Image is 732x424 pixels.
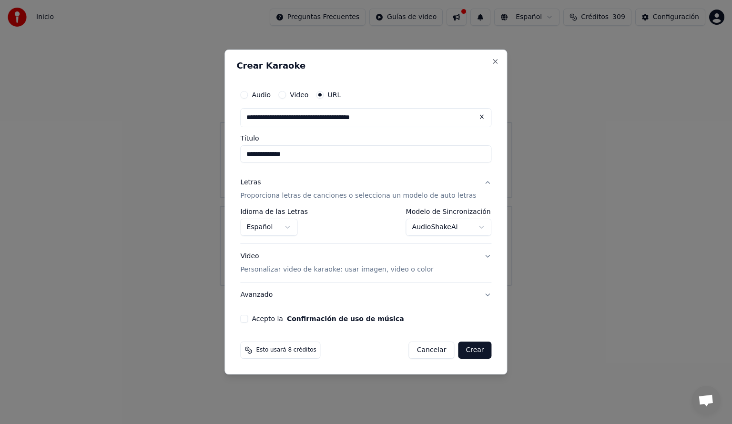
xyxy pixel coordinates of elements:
button: Cancelar [409,342,455,359]
label: Idioma de las Letras [240,208,308,215]
label: Video [290,91,308,98]
label: Título [240,135,491,141]
button: Avanzado [240,283,491,307]
h2: Crear Karaoke [236,61,495,70]
p: Proporciona letras de canciones o selecciona un modelo de auto letras [240,191,476,201]
label: Audio [252,91,271,98]
label: Modelo de Sincronización [406,208,492,215]
button: LetrasProporciona letras de canciones o selecciona un modelo de auto letras [240,170,491,208]
button: VideoPersonalizar video de karaoke: usar imagen, video o color [240,244,491,282]
p: Personalizar video de karaoke: usar imagen, video o color [240,265,433,274]
label: Acepto la [252,315,404,322]
div: Letras [240,178,261,187]
div: LetrasProporciona letras de canciones o selecciona un modelo de auto letras [240,208,491,243]
button: Crear [458,342,491,359]
label: URL [327,91,341,98]
div: Video [240,252,433,274]
span: Esto usará 8 créditos [256,346,316,354]
button: Acepto la [287,315,404,322]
